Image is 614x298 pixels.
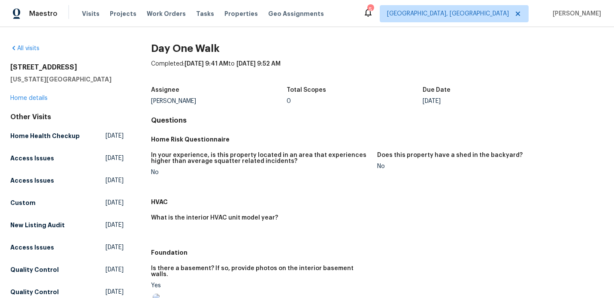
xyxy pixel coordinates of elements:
a: Home Health Checkup[DATE] [10,128,124,144]
h4: Questions [151,116,604,125]
h5: Quality Control [10,288,59,296]
h5: Access Issues [10,176,54,185]
div: Completed: to [151,60,604,82]
h5: Access Issues [10,154,54,163]
div: No [151,169,371,175]
a: All visits [10,45,39,51]
h5: Home Health Checkup [10,132,80,140]
span: [DATE] [106,243,124,252]
h2: [STREET_ADDRESS] [10,63,124,72]
span: [DATE] [106,176,124,185]
h5: Does this property have a shed in the backyard? [377,152,523,158]
span: [DATE] [106,154,124,163]
a: New Listing Audit[DATE] [10,217,124,233]
h2: Day One Walk [151,44,604,53]
span: Maestro [29,9,57,18]
span: [PERSON_NAME] [549,9,601,18]
h5: Access Issues [10,243,54,252]
span: [GEOGRAPHIC_DATA], [GEOGRAPHIC_DATA] [387,9,509,18]
h5: HVAC [151,198,604,206]
div: No [377,163,597,169]
span: [DATE] 9:41 AM [185,61,228,67]
div: [DATE] [423,98,559,104]
span: Work Orders [147,9,186,18]
span: Geo Assignments [268,9,324,18]
h5: In your experience, is this property located in an area that experiences higher than average squa... [151,152,371,164]
h5: Total Scopes [287,87,326,93]
a: Access Issues[DATE] [10,151,124,166]
span: [DATE] [106,132,124,140]
span: Tasks [196,11,214,17]
h5: Is there a basement? If so, provide photos on the interior basement walls. [151,265,371,277]
a: Access Issues[DATE] [10,240,124,255]
a: Access Issues[DATE] [10,173,124,188]
div: [PERSON_NAME] [151,98,287,104]
span: [DATE] [106,265,124,274]
div: 0 [287,98,423,104]
span: Visits [82,9,100,18]
h5: Foundation [151,248,604,257]
a: Quality Control[DATE] [10,262,124,277]
h5: [US_STATE][GEOGRAPHIC_DATA] [10,75,124,84]
span: [DATE] [106,288,124,296]
h5: Custom [10,199,36,207]
h5: Home Risk Questionnaire [151,135,604,144]
h5: What is the interior HVAC unit model year? [151,215,278,221]
h5: New Listing Audit [10,221,65,229]
a: Custom[DATE] [10,195,124,211]
span: [DATE] 9:52 AM [236,61,281,67]
div: Other Visits [10,113,124,121]
span: [DATE] [106,221,124,229]
div: 5 [367,5,373,14]
span: [DATE] [106,199,124,207]
a: Home details [10,95,48,101]
h5: Quality Control [10,265,59,274]
span: Properties [224,9,258,18]
h5: Assignee [151,87,179,93]
h5: Due Date [423,87,451,93]
span: Projects [110,9,136,18]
